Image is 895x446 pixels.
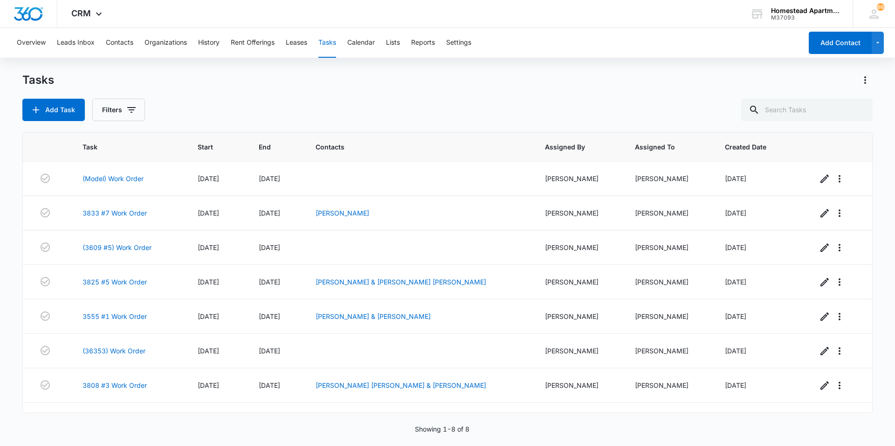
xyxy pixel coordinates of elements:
[198,381,219,389] span: [DATE]
[545,174,613,183] div: [PERSON_NAME]
[545,311,613,321] div: [PERSON_NAME]
[286,28,307,58] button: Leases
[198,243,219,251] span: [DATE]
[545,142,599,152] span: Assigned By
[635,380,702,390] div: [PERSON_NAME]
[198,312,219,320] span: [DATE]
[725,243,746,251] span: [DATE]
[725,175,746,182] span: [DATE]
[545,208,613,218] div: [PERSON_NAME]
[635,277,702,287] div: [PERSON_NAME]
[145,28,187,58] button: Organizations
[545,277,613,287] div: [PERSON_NAME]
[198,28,220,58] button: History
[316,312,431,320] a: [PERSON_NAME] & [PERSON_NAME]
[725,312,746,320] span: [DATE]
[57,28,95,58] button: Leads Inbox
[771,14,839,21] div: account id
[259,381,280,389] span: [DATE]
[17,28,46,58] button: Overview
[231,28,275,58] button: Rent Offerings
[259,209,280,217] span: [DATE]
[259,278,280,286] span: [DATE]
[635,174,702,183] div: [PERSON_NAME]
[71,8,91,18] span: CRM
[83,243,151,252] a: (3609 #5) Work Order
[386,28,400,58] button: Lists
[725,209,746,217] span: [DATE]
[259,243,280,251] span: [DATE]
[83,311,147,321] a: 3555 #1 Work Order
[259,175,280,182] span: [DATE]
[83,208,147,218] a: 3833 #7 Work Order
[83,346,145,356] a: (36353) Work Order
[316,381,486,389] a: [PERSON_NAME] [PERSON_NAME] & [PERSON_NAME]
[198,209,219,217] span: [DATE]
[92,99,145,121] button: Filters
[635,208,702,218] div: [PERSON_NAME]
[415,424,469,434] p: Showing 1-8 of 8
[858,73,873,88] button: Actions
[198,175,219,182] span: [DATE]
[635,346,702,356] div: [PERSON_NAME]
[545,346,613,356] div: [PERSON_NAME]
[316,278,486,286] a: [PERSON_NAME] & [PERSON_NAME] [PERSON_NAME]
[446,28,471,58] button: Settings
[725,347,746,355] span: [DATE]
[259,347,280,355] span: [DATE]
[83,174,144,183] a: (Model) Work Order
[771,7,839,14] div: account name
[725,278,746,286] span: [DATE]
[545,243,613,252] div: [PERSON_NAME]
[877,3,884,11] span: 69
[83,380,147,390] a: 3808 #3 Work Order
[198,278,219,286] span: [DATE]
[347,28,375,58] button: Calendar
[316,209,369,217] a: [PERSON_NAME]
[635,243,702,252] div: [PERSON_NAME]
[809,32,872,54] button: Add Contact
[741,99,873,121] input: Search Tasks
[635,311,702,321] div: [PERSON_NAME]
[83,277,147,287] a: 3825 #5 Work Order
[316,142,509,152] span: Contacts
[198,142,223,152] span: Start
[877,3,884,11] div: notifications count
[411,28,435,58] button: Reports
[318,28,336,58] button: Tasks
[198,347,219,355] span: [DATE]
[22,73,54,87] h1: Tasks
[635,142,689,152] span: Assigned To
[259,142,280,152] span: End
[22,99,85,121] button: Add Task
[259,312,280,320] span: [DATE]
[725,381,746,389] span: [DATE]
[545,380,613,390] div: [PERSON_NAME]
[106,28,133,58] button: Contacts
[725,142,781,152] span: Created Date
[83,142,162,152] span: Task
